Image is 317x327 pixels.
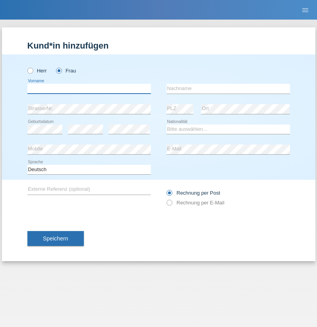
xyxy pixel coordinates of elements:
input: Frau [56,68,61,73]
label: Herr [27,68,47,74]
i: menu [301,6,309,14]
label: Frau [56,68,76,74]
h1: Kund*in hinzufügen [27,41,290,51]
input: Herr [27,68,33,73]
label: Rechnung per E-Mail [167,200,225,206]
button: Speichern [27,231,84,246]
span: Speichern [43,235,68,242]
label: Rechnung per Post [167,190,220,196]
a: menu [297,7,313,12]
input: Rechnung per Post [167,190,172,200]
input: Rechnung per E-Mail [167,200,172,210]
